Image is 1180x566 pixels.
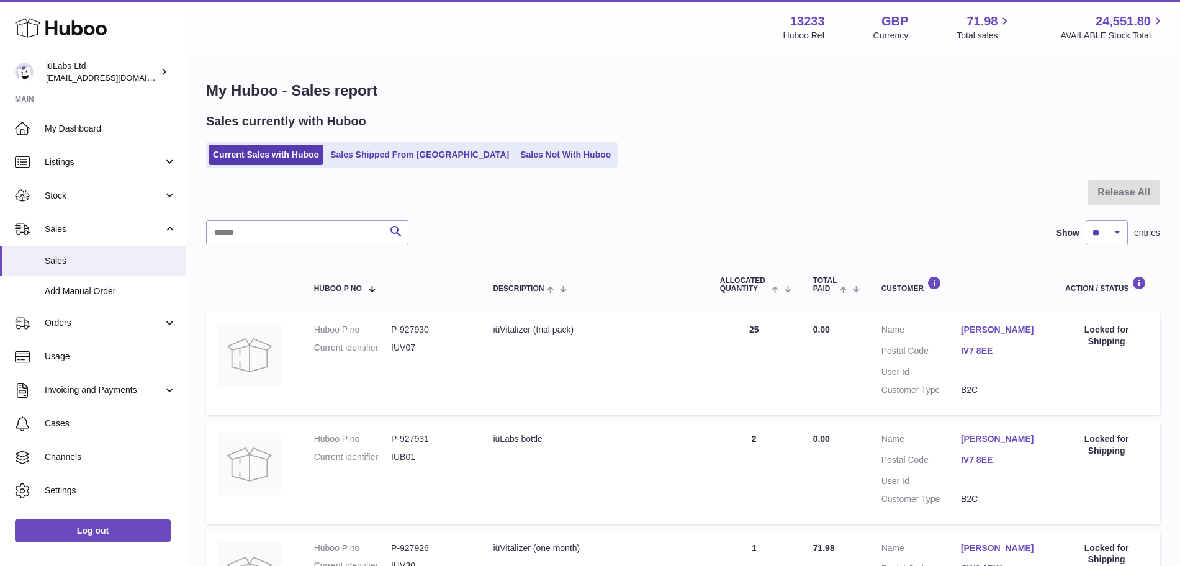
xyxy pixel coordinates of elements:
[15,63,34,81] img: info@iulabs.co
[720,277,769,293] span: ALLOCATED Quantity
[326,145,513,165] a: Sales Shipped From [GEOGRAPHIC_DATA]
[314,342,391,354] dt: Current identifier
[961,324,1040,336] a: [PERSON_NAME]
[881,384,961,396] dt: Customer Type
[783,30,825,42] div: Huboo Ref
[813,434,830,444] span: 0.00
[1060,13,1165,42] a: 24,551.80 AVAILABLE Stock Total
[45,190,163,202] span: Stock
[881,276,1041,293] div: Customer
[45,418,176,429] span: Cases
[493,285,544,293] span: Description
[209,145,323,165] a: Current Sales with Huboo
[881,366,961,378] dt: User Id
[314,285,362,293] span: Huboo P no
[961,454,1040,466] a: IV7 8EE
[881,542,961,557] dt: Name
[961,384,1040,396] dd: B2C
[961,345,1040,357] a: IV7 8EE
[881,493,961,505] dt: Customer Type
[314,433,391,445] dt: Huboo P no
[314,451,391,463] dt: Current identifier
[1134,227,1160,239] span: entries
[391,542,468,554] dd: P-927926
[314,542,391,554] dt: Huboo P no
[45,285,176,297] span: Add Manual Order
[1096,13,1151,30] span: 24,551.80
[961,493,1040,505] dd: B2C
[1065,542,1148,566] div: Locked for Shipping
[957,13,1012,42] a: 71.98 Total sales
[391,451,468,463] dd: IUB01
[961,542,1040,554] a: [PERSON_NAME]
[15,519,171,542] a: Log out
[516,145,615,165] a: Sales Not With Huboo
[881,324,961,339] dt: Name
[881,454,961,469] dt: Postal Code
[961,433,1040,445] a: [PERSON_NAME]
[881,475,961,487] dt: User Id
[206,81,1160,101] h1: My Huboo - Sales report
[1060,30,1165,42] span: AVAILABLE Stock Total
[46,60,158,84] div: iüLabs Ltd
[813,277,837,293] span: Total paid
[881,433,961,448] dt: Name
[493,324,695,336] div: iüVitalizer (trial pack)
[45,123,176,135] span: My Dashboard
[45,351,176,362] span: Usage
[493,542,695,554] div: iüVitalizer (one month)
[391,433,468,445] dd: P-927931
[45,156,163,168] span: Listings
[45,384,163,396] span: Invoicing and Payments
[873,30,909,42] div: Currency
[45,255,176,267] span: Sales
[46,73,182,83] span: [EMAIL_ADDRESS][DOMAIN_NAME]
[45,317,163,329] span: Orders
[813,543,835,553] span: 71.98
[45,451,176,463] span: Channels
[218,433,281,495] img: no-photo.jpg
[790,13,825,30] strong: 13233
[708,421,801,524] td: 2
[45,223,163,235] span: Sales
[881,13,908,30] strong: GBP
[218,324,281,386] img: no-photo.jpg
[881,345,961,360] dt: Postal Code
[1065,276,1148,293] div: Action / Status
[45,485,176,496] span: Settings
[966,13,998,30] span: 71.98
[957,30,1012,42] span: Total sales
[813,325,830,335] span: 0.00
[391,324,468,336] dd: P-927930
[206,113,366,130] h2: Sales currently with Huboo
[493,433,695,445] div: iüLabs bottle
[1065,433,1148,457] div: Locked for Shipping
[314,324,391,336] dt: Huboo P no
[708,312,801,415] td: 25
[391,342,468,354] dd: IUV07
[1065,324,1148,348] div: Locked for Shipping
[1056,227,1079,239] label: Show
